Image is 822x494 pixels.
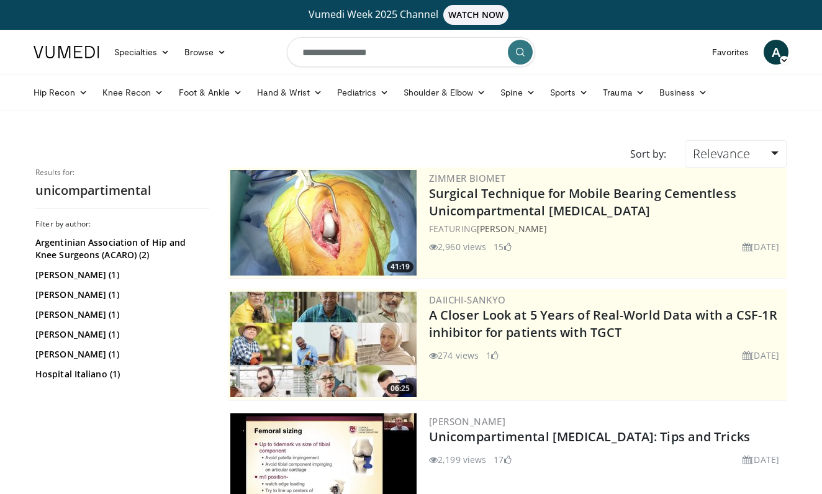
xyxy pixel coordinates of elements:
[429,185,736,219] a: Surgical Technique for Mobile Bearing Cementless Unicompartmental [MEDICAL_DATA]
[652,80,715,105] a: Business
[107,40,177,65] a: Specialties
[493,80,542,105] a: Spine
[95,80,171,105] a: Knee Recon
[34,46,99,58] img: VuMedi Logo
[693,145,750,162] span: Relevance
[443,5,509,25] span: WATCH NOW
[230,170,417,276] img: e9ed289e-2b85-4599-8337-2e2b4fe0f32a.300x170_q85_crop-smart_upscale.jpg
[35,328,206,341] a: [PERSON_NAME] (1)
[35,348,206,361] a: [PERSON_NAME] (1)
[177,40,234,65] a: Browse
[230,292,417,397] img: 93c22cae-14d1-47f0-9e4a-a244e824b022.png.300x170_q85_crop-smart_upscale.jpg
[429,415,505,428] a: [PERSON_NAME]
[429,349,479,362] li: 274 views
[743,240,779,253] li: [DATE]
[396,80,493,105] a: Shoulder & Elbow
[250,80,330,105] a: Hand & Wrist
[35,368,206,380] a: Hospital Italiano (1)
[429,294,506,306] a: Daiichi-Sankyo
[26,80,95,105] a: Hip Recon
[743,453,779,466] li: [DATE]
[764,40,788,65] a: A
[35,236,206,261] a: Argentinian Association of Hip and Knee Surgeons (ACARO) (2)
[477,223,547,235] a: [PERSON_NAME]
[429,222,784,235] div: FEATURING
[35,308,206,321] a: [PERSON_NAME] (1)
[494,453,511,466] li: 17
[230,170,417,276] a: 41:19
[387,383,413,394] span: 06:25
[429,240,486,253] li: 2,960 views
[287,37,535,67] input: Search topics, interventions
[486,349,499,362] li: 1
[621,140,675,168] div: Sort by:
[429,428,750,445] a: Unicompartimental [MEDICAL_DATA]: Tips and Tricks
[35,269,206,281] a: [PERSON_NAME] (1)
[330,80,396,105] a: Pediatrics
[705,40,756,65] a: Favorites
[171,80,250,105] a: Foot & Ankle
[35,219,209,229] h3: Filter by author:
[429,307,777,341] a: A Closer Look at 5 Years of Real-World Data with a CSF-1R inhibitor for patients with TGCT
[230,292,417,397] a: 06:25
[35,289,206,301] a: [PERSON_NAME] (1)
[429,453,486,466] li: 2,199 views
[494,240,511,253] li: 15
[35,168,209,177] p: Results for:
[543,80,596,105] a: Sports
[35,182,209,199] h2: unicompartimental
[743,349,779,362] li: [DATE]
[595,80,652,105] a: Trauma
[429,172,505,184] a: Zimmer Biomet
[685,140,787,168] a: Relevance
[35,5,787,25] a: Vumedi Week 2025 ChannelWATCH NOW
[387,261,413,272] span: 41:19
